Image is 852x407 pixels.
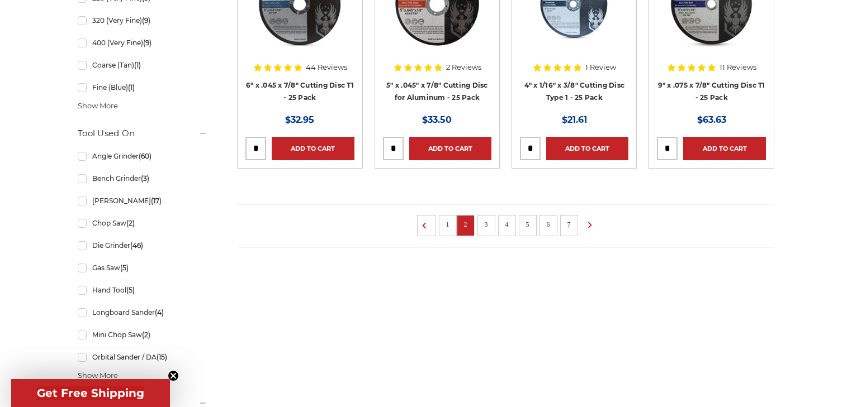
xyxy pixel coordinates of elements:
a: 5 [522,218,533,231]
a: Add to Cart [272,137,354,160]
span: (17) [151,197,162,205]
span: (5) [120,264,129,272]
a: Longboard Sander [78,303,207,322]
span: (15) [157,353,167,361]
a: Add to Cart [409,137,491,160]
span: (3) [141,174,149,183]
span: (46) [130,241,143,250]
span: (1) [134,61,141,69]
span: (1) [128,83,135,92]
a: Angle Grinder [78,146,207,166]
span: Show More [78,370,118,381]
a: Orbital Sander / DA [78,347,207,367]
h5: Tool Used On [78,127,207,140]
span: 2 Reviews [446,64,481,71]
span: $33.50 [422,114,452,125]
span: (4) [155,308,164,317]
a: Coarse (Tan) [78,55,207,75]
a: Chop Saw [78,213,207,233]
a: Fine (Blue) [78,78,207,97]
a: 4" x 1/16" x 3/8" Cutting Disc Type 1 - 25 Pack [524,81,625,102]
span: $32.95 [285,114,314,125]
a: 4 [501,218,513,231]
a: 320 (Very Fine) [78,11,207,30]
a: 2 [460,218,471,231]
div: Get Free ShippingClose teaser [11,379,170,407]
a: Hand Tool [78,280,207,300]
span: (2) [142,331,150,339]
span: (5) [126,286,135,294]
a: 9" x .075 x 7/8" Cutting Disc T1 - 25 Pack [658,81,765,102]
a: Bench Grinder [78,169,207,188]
a: 5" x .045" x 7/8" Cutting Disc for Aluminum - 25 Pack [386,81,488,102]
span: (9) [143,39,152,47]
button: Close teaser [168,370,179,381]
a: Mini Chop Saw [78,325,207,344]
span: Show More [78,100,118,112]
a: 3 [481,218,492,231]
span: 1 Review [585,64,616,71]
a: Die Grinder [78,236,207,255]
a: Add to Cart [683,137,765,160]
a: [PERSON_NAME] [78,191,207,210]
span: 11 Reviews [720,64,756,71]
a: 6 [543,218,554,231]
span: (9) [142,16,150,25]
span: $63.63 [697,114,726,125]
span: $21.61 [562,114,587,125]
span: (60) [139,152,152,160]
span: (2) [126,219,135,227]
span: Get Free Shipping [37,386,144,400]
a: 7 [564,218,575,231]
a: Add to Cart [546,137,628,160]
a: Gas Saw [78,258,207,277]
a: 6" x .045 x 7/8" Cutting Disc T1 - 25 Pack [246,81,354,102]
a: 1 [442,218,453,231]
span: 44 Reviews [306,64,347,71]
a: 400 (Very Fine) [78,33,207,52]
